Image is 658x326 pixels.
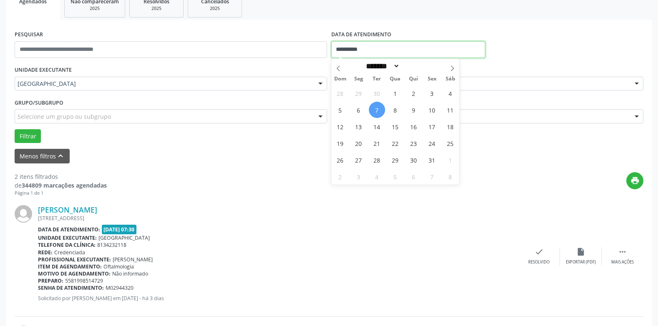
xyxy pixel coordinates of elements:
b: Data de atendimento: [38,226,100,233]
i: check [534,247,544,256]
span: Qui [404,76,423,82]
span: Novembro 3, 2025 [350,168,367,185]
span: Outubro 22, 2025 [387,135,403,151]
span: Outubro 31, 2025 [424,152,440,168]
span: Não informado [112,270,148,277]
span: Qua [386,76,404,82]
span: Seg [349,76,368,82]
span: Novembro 2, 2025 [332,168,348,185]
span: Outubro 26, 2025 [332,152,348,168]
span: Outubro 5, 2025 [332,102,348,118]
span: Outubro 24, 2025 [424,135,440,151]
span: Outubro 25, 2025 [442,135,459,151]
span: Outubro 27, 2025 [350,152,367,168]
span: Outubro 12, 2025 [332,118,348,135]
div: 2025 [71,5,119,12]
span: Outubro 3, 2025 [424,85,440,101]
span: Outubro 28, 2025 [369,152,385,168]
span: Outubro 6, 2025 [350,102,367,118]
span: Sex [423,76,441,82]
span: Outubro 17, 2025 [424,118,440,135]
label: Grupo/Subgrupo [15,96,63,109]
p: Solicitado por [PERSON_NAME] em [DATE] - há 3 dias [38,295,518,302]
label: DATA DE ATENDIMENTO [331,28,391,41]
div: 2025 [136,5,177,12]
div: de [15,181,107,190]
span: Oftalmologia [103,263,134,270]
b: Unidade executante: [38,234,97,241]
span: Dom [331,76,350,82]
button: Menos filtroskeyboard_arrow_up [15,149,70,163]
span: Novembro 6, 2025 [406,168,422,185]
span: Ter [368,76,386,82]
span: Credenciada [54,249,85,256]
span: Outubro 9, 2025 [406,102,422,118]
span: Outubro 20, 2025 [350,135,367,151]
span: M02944320 [106,284,134,291]
span: Outubro 7, 2025 [369,102,385,118]
b: Profissional executante: [38,256,111,263]
span: Outubro 30, 2025 [406,152,422,168]
span: Outubro 8, 2025 [387,102,403,118]
span: Outubro 19, 2025 [332,135,348,151]
button: Filtrar [15,129,41,143]
span: Sáb [441,76,459,82]
select: Month [363,62,400,70]
div: [STREET_ADDRESS] [38,215,518,222]
i: keyboard_arrow_up [56,151,65,160]
span: 8134232118 [97,241,126,248]
span: Novembro 5, 2025 [387,168,403,185]
span: Novembro 4, 2025 [369,168,385,185]
div: Resolvido [528,259,550,265]
span: Todos os profissionais [334,80,627,88]
strong: 344809 marcações agendadas [22,181,107,189]
b: Preparo: [38,277,63,284]
span: [PERSON_NAME] [113,256,153,263]
span: Setembro 29, 2025 [350,85,367,101]
span: Novembro 8, 2025 [442,168,459,185]
div: Exportar (PDF) [566,259,596,265]
b: Senha de atendimento: [38,284,104,291]
i:  [618,247,627,256]
span: Outubro 10, 2025 [424,102,440,118]
span: Outubro 1, 2025 [387,85,403,101]
span: Selecione um grupo ou subgrupo [18,112,111,121]
div: Mais ações [611,259,634,265]
span: Outubro 11, 2025 [442,102,459,118]
label: PESQUISAR [15,28,43,41]
span: [GEOGRAPHIC_DATA] [98,234,150,241]
span: Setembro 30, 2025 [369,85,385,101]
span: Outubro 2, 2025 [406,85,422,101]
span: Outubro 4, 2025 [442,85,459,101]
span: Outubro 21, 2025 [369,135,385,151]
div: Página 1 de 1 [15,190,107,197]
span: Novembro 7, 2025 [424,168,440,185]
div: 2025 [194,5,236,12]
span: [GEOGRAPHIC_DATA] [18,80,310,88]
b: Telefone da clínica: [38,241,96,248]
label: UNIDADE EXECUTANTE [15,64,72,77]
span: Outubro 14, 2025 [369,118,385,135]
b: Item de agendamento: [38,263,102,270]
span: Setembro 28, 2025 [332,85,348,101]
span: Outubro 15, 2025 [387,118,403,135]
img: img [15,205,32,223]
b: Motivo de agendamento: [38,270,111,277]
span: Novembro 1, 2025 [442,152,459,168]
span: Outubro 23, 2025 [406,135,422,151]
span: Outubro 29, 2025 [387,152,403,168]
i: print [630,176,640,185]
span: 5581998514729 [65,277,103,284]
button: print [626,172,643,189]
a: [PERSON_NAME] [38,205,97,214]
span: Outubro 16, 2025 [406,118,422,135]
b: Rede: [38,249,53,256]
span: Outubro 13, 2025 [350,118,367,135]
span: [DATE] 07:30 [102,225,137,234]
input: Year [400,62,427,70]
div: 2 itens filtrados [15,172,107,181]
i: insert_drive_file [576,247,585,256]
span: Outubro 18, 2025 [442,118,459,135]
